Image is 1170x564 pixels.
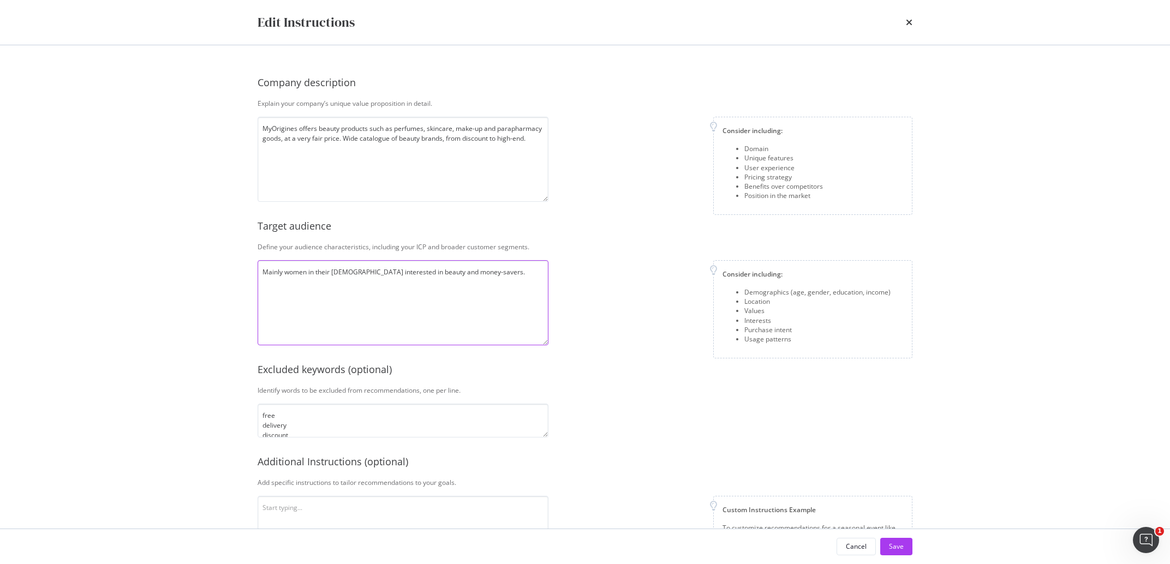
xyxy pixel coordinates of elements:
div: Save [889,542,904,551]
div: Demographics (age, gender, education, income) [744,287,891,297]
div: Purchase intent [744,325,891,334]
div: Domain [744,144,823,153]
div: Explain your company’s unique value proposition in detail. [258,99,912,108]
textarea: MyOrigines offers beauty products such as perfumes, skincare, make-up and parapharmacy goods, at ... [258,117,548,202]
div: Cancel [846,542,867,551]
div: User experience [744,163,823,172]
div: times [906,13,912,32]
span: 1 [1155,527,1164,536]
textarea: free delivery discount discounted cheap [258,404,548,437]
div: Custom Instructions Example [723,505,903,514]
button: Cancel [837,538,876,555]
div: Define your audience characteristics, including your ICP and broader customer segments. [258,242,912,251]
div: Interests [744,316,891,325]
button: Save [880,538,912,555]
div: Excluded keywords (optional) [258,363,912,377]
div: Position in the market [744,191,823,200]
textarea: Mainly women in their [DEMOGRAPHIC_DATA] interested in beauty and money-savers. [258,260,548,345]
div: Values [744,306,891,315]
div: Additional Instructions (optional) [258,455,912,469]
div: Location [744,297,891,306]
div: Target audience [258,219,912,233]
div: Add specific instructions to tailor recommendations to your goals. [258,478,912,487]
div: Identify words to be excluded from recommendations, one per line. [258,386,912,395]
div: Edit Instructions [258,13,355,32]
div: Benefits over competitors [744,182,823,191]
div: To customize recommendations for a seasonal event like [DATE][DATE], you may want to include: [723,523,903,542]
div: Usage patterns [744,334,891,344]
div: Unique features [744,153,823,163]
div: Consider including: [723,126,903,135]
div: Company description [258,76,912,90]
div: Pricing strategy [744,172,823,182]
iframe: Intercom live chat [1133,527,1159,553]
div: Consider including: [723,269,903,279]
